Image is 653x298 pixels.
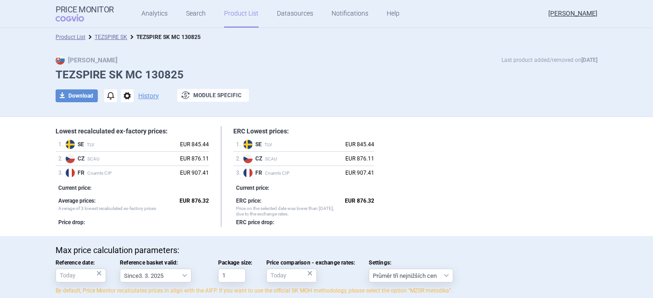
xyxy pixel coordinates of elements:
span: 3 . [58,168,66,177]
strong: [DATE] [581,57,597,63]
span: 3 . [236,168,243,177]
select: Settings: [369,269,453,282]
span: COGVIO [56,14,97,22]
span: Reference basket valid: [120,259,204,266]
img: France [66,168,75,177]
span: TLV [78,142,175,148]
strong: Average prices: [58,198,96,204]
strong: SE [255,141,264,148]
div: EUR 907.41 [345,168,374,177]
input: Reference date:× [56,269,106,282]
span: Reference date: [56,259,106,266]
li: TEZSPIRE SK MC 130825 [127,33,201,42]
button: Download [56,89,98,102]
small: Price on the selected date was lower than [DATE], due to the exchange rates. [236,205,340,217]
div: EUR 845.44 [345,140,374,149]
div: EUR 876.11 [180,154,209,163]
span: 2 . [58,154,66,163]
a: TEZSPIRE SK [95,34,127,40]
span: Cnamts CIP [78,170,175,176]
strong: CZ [255,155,264,162]
a: Product List [56,34,85,40]
p: By default, Price Monitor recalculates prices in align with the AIFP. If you want to use the offi... [56,287,597,295]
div: × [307,268,313,278]
button: History [138,93,159,99]
img: France [243,168,253,177]
strong: FR [255,170,264,176]
img: Czech Republic [243,154,253,163]
strong: TEZSPIRE SK MC 130825 [136,34,201,40]
strong: Current price: [58,185,91,191]
span: SCAU [255,156,341,162]
span: Package size: [218,259,253,266]
strong: FR [78,170,86,176]
a: Price MonitorCOGVIO [56,5,114,22]
strong: Current price: [236,185,269,191]
button: Module specific [177,89,249,102]
span: Settings: [369,259,453,266]
span: TLV [255,142,341,148]
strong: [PERSON_NAME] [56,56,118,64]
div: × [96,268,102,278]
div: EUR 907.41 [180,168,209,177]
span: Price comparison - exchange rates: [266,259,355,266]
h1: Lowest recalculated ex-factory prices: [56,127,209,135]
img: SK [56,55,65,65]
h1: TEZSPIRE SK MC 130825 [56,68,597,82]
span: 1 . [58,140,66,149]
div: EUR 876.11 [345,154,374,163]
img: Czech Republic [66,154,75,163]
strong: Price drop: [58,219,85,226]
strong: ERC price: [236,198,261,204]
h1: ERC Lowest prices: [233,127,374,135]
strong: SE [78,141,86,148]
p: Max price calculation parameters: [56,245,597,255]
span: 2 . [236,154,243,163]
strong: ERC price drop: [236,219,274,226]
strong: CZ [78,155,86,162]
li: Product List [56,33,85,42]
strong: EUR 876.32 [180,198,209,204]
div: EUR 845.44 [180,140,209,149]
strong: EUR 876.32 [345,198,374,204]
small: Average of 3 lowest recalculated ex-factory prices [58,205,175,217]
strong: Price Monitor [56,5,114,14]
span: Cnamts CIP [255,170,341,176]
input: Package size: [218,269,246,282]
span: 1 . [236,140,243,149]
select: Reference basket valid: [120,269,191,282]
img: Sweden [243,140,253,149]
p: Last product added/removed on [501,55,597,65]
span: SCAU [78,156,175,162]
li: TEZSPIRE SK [85,33,127,42]
input: Price comparison - exchange rates:× [266,269,317,282]
img: Sweden [66,140,75,149]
